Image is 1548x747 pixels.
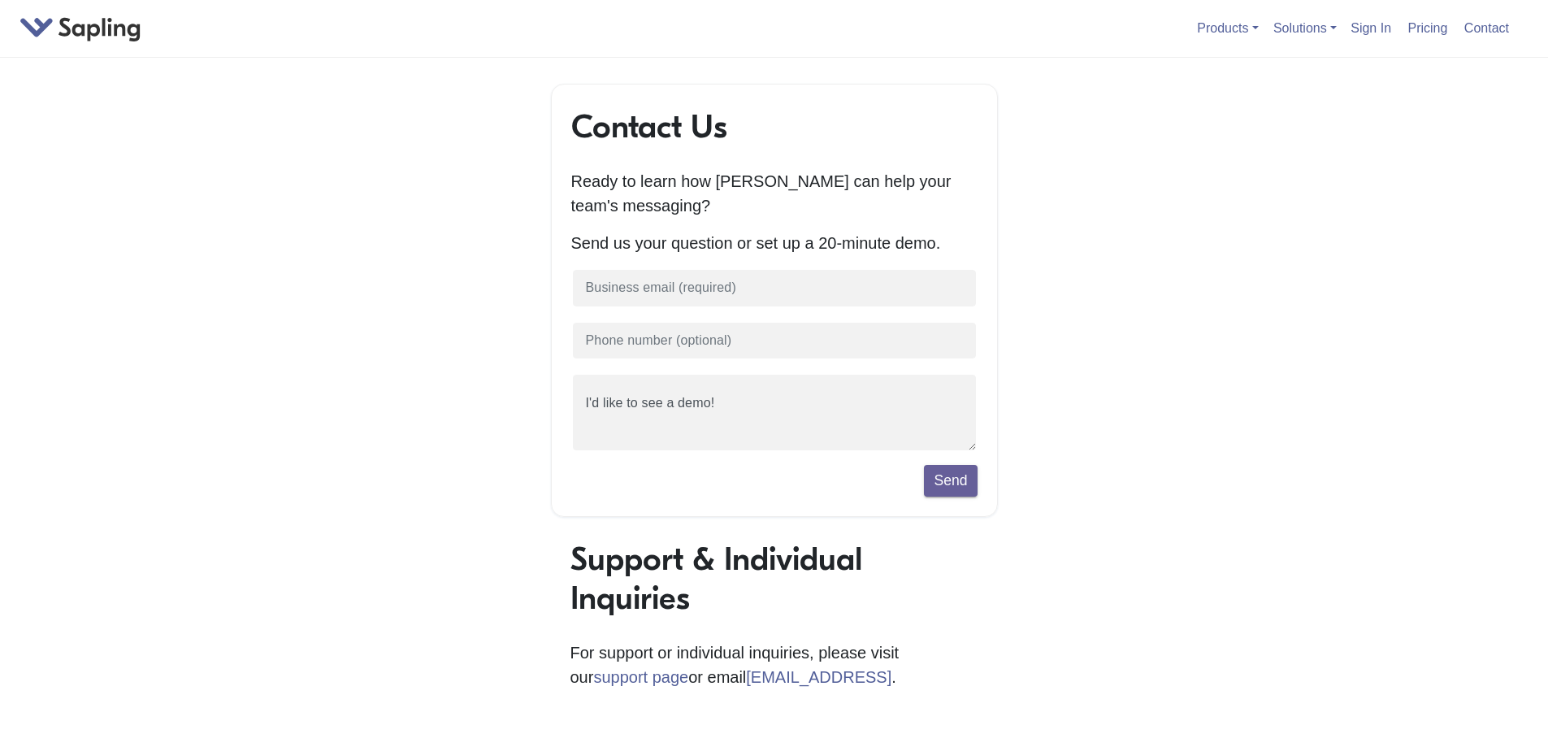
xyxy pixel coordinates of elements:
[1458,15,1515,41] a: Contact
[571,169,978,218] p: Ready to learn how [PERSON_NAME] can help your team's messaging?
[1344,15,1398,41] a: Sign In
[593,668,688,686] a: support page
[571,107,978,146] h1: Contact Us
[571,268,978,308] input: Business email (required)
[571,231,978,255] p: Send us your question or set up a 20-minute demo.
[571,373,978,452] textarea: I'd like to see a demo!
[1197,21,1258,35] a: Products
[1273,21,1337,35] a: Solutions
[924,465,977,496] button: Send
[571,321,978,361] input: Phone number (optional)
[1402,15,1455,41] a: Pricing
[570,641,978,689] p: For support or individual inquiries, please visit our or email .
[746,668,891,686] a: [EMAIL_ADDRESS]
[570,540,978,618] h1: Support & Individual Inquiries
